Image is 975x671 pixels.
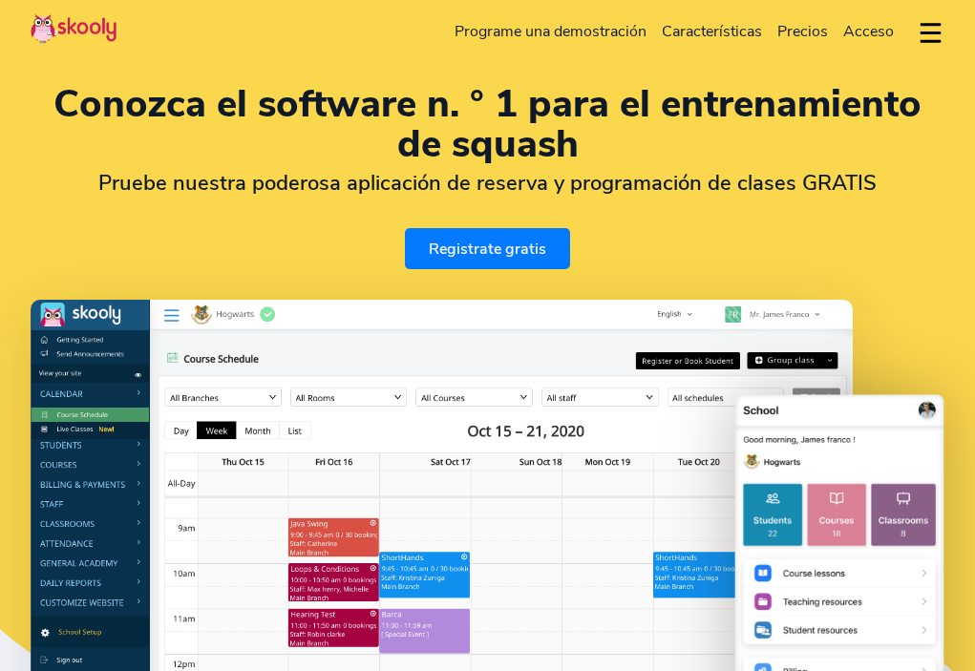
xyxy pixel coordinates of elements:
[777,21,828,42] span: Precios
[836,16,901,47] a: Acceso
[654,16,770,47] a: Características
[917,11,944,55] button: dropdown menu
[31,169,944,198] h2: Pruebe nuestra poderosa aplicación de reserva y programación de clases GRATIS
[843,21,894,42] span: Acceso
[31,13,117,44] img: Skooly
[447,16,654,47] a: Programe una demostración
[31,84,944,164] h1: Conozca el software n. ° 1 para el entrenamiento de squash
[405,228,570,269] a: Registrate gratis
[770,16,836,47] a: Precios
